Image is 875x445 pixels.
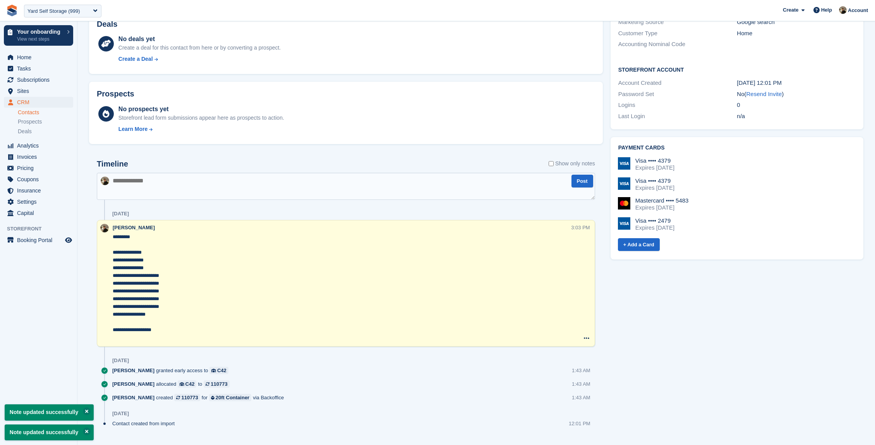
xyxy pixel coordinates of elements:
[4,151,73,162] a: menu
[17,235,63,246] span: Booking Portal
[112,367,232,374] div: granted early access to
[821,6,832,14] span: Help
[618,90,737,99] div: Password Set
[118,125,148,133] div: Learn More
[181,394,198,401] div: 110773
[572,394,590,401] div: 1:43 AM
[118,55,281,63] a: Create a Deal
[112,380,233,388] div: allocated to
[185,380,195,388] div: C42
[5,404,94,420] p: Note updated successfully
[112,211,129,217] div: [DATE]
[4,235,73,246] a: menu
[635,197,689,204] div: Mastercard •••• 5483
[635,224,674,231] div: Expires [DATE]
[204,380,229,388] a: 110773
[618,18,737,27] div: Marketing Source
[17,151,63,162] span: Invoices
[174,394,200,401] a: 110773
[618,40,737,49] div: Accounting Nominal Code
[571,224,590,231] div: 3:03 PM
[635,157,674,164] div: Visa •••• 4379
[112,394,154,401] span: [PERSON_NAME]
[4,74,73,85] a: menu
[4,97,73,108] a: menu
[737,79,856,88] div: [DATE] 12:01 PM
[17,36,63,43] p: View next steps
[101,177,109,185] img: Oliver Bruce
[118,105,284,114] div: No prospects yet
[618,112,737,121] div: Last Login
[572,380,590,388] div: 1:43 AM
[17,185,63,196] span: Insurance
[17,208,63,218] span: Capital
[4,140,73,151] a: menu
[4,25,73,46] a: Your onboarding View next steps
[635,184,674,191] div: Expires [DATE]
[112,380,154,388] span: [PERSON_NAME]
[571,175,593,187] button: Post
[17,29,63,34] p: Your onboarding
[618,238,660,251] a: + Add a Card
[18,118,42,125] span: Prospects
[17,196,63,207] span: Settings
[217,367,226,374] div: C42
[112,367,154,374] span: [PERSON_NAME]
[549,160,554,168] input: Show only notes
[216,394,249,401] div: 20ft Container
[4,208,73,218] a: menu
[4,63,73,74] a: menu
[118,34,281,44] div: No deals yet
[572,367,590,374] div: 1:43 AM
[745,91,784,97] span: ( )
[737,101,856,110] div: 0
[549,160,595,168] label: Show only notes
[618,177,630,190] img: Visa Logo
[118,44,281,52] div: Create a deal for this contact from here or by converting a prospect.
[118,125,284,133] a: Learn More
[737,29,856,38] div: Home
[618,29,737,38] div: Customer Type
[17,86,63,96] span: Sites
[4,185,73,196] a: menu
[118,55,153,63] div: Create a Deal
[97,160,128,168] h2: Timeline
[17,74,63,85] span: Subscriptions
[737,90,856,99] div: No
[100,224,109,232] img: Oliver Bruce
[113,225,155,230] span: [PERSON_NAME]
[618,157,630,170] img: Visa Logo
[4,52,73,63] a: menu
[783,6,798,14] span: Create
[18,118,73,126] a: Prospects
[211,380,227,388] div: 110773
[569,420,590,427] div: 12:01 PM
[4,174,73,185] a: menu
[64,235,73,245] a: Preview store
[17,140,63,151] span: Analytics
[18,127,73,136] a: Deals
[17,174,63,185] span: Coupons
[5,424,94,440] p: Note updated successfully
[209,394,251,401] a: 20ft Container
[4,86,73,96] a: menu
[737,18,856,27] div: Google search
[635,164,674,171] div: Expires [DATE]
[178,380,196,388] a: C42
[112,394,288,401] div: created for via Backoffice
[737,112,856,121] div: n/a
[18,109,73,116] a: Contacts
[618,145,856,151] h2: Payment cards
[112,411,129,417] div: [DATE]
[17,63,63,74] span: Tasks
[118,114,284,122] div: Storefront lead form submissions appear here as prospects to action.
[848,7,868,14] span: Account
[618,79,737,88] div: Account Created
[18,128,32,135] span: Deals
[4,163,73,174] a: menu
[17,52,63,63] span: Home
[635,217,674,224] div: Visa •••• 2479
[618,197,630,210] img: Mastercard Logo
[839,6,847,14] img: Oliver Bruce
[97,89,134,98] h2: Prospects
